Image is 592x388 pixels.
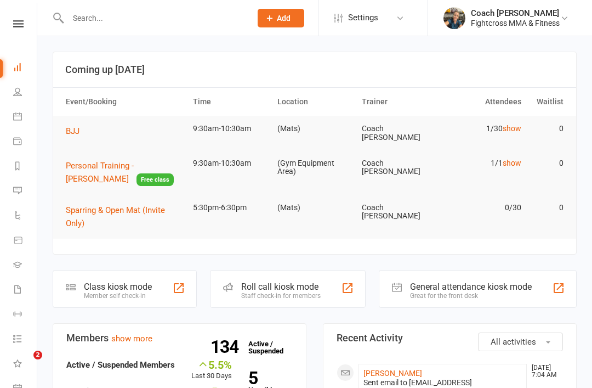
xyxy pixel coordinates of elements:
[66,126,79,136] span: BJJ
[272,150,357,185] td: (Gym Equipment Area)
[111,334,152,344] a: show more
[66,204,183,230] button: Sparring & Open Mat (Invite Only)
[503,159,521,167] a: show
[443,7,465,29] img: thumb_image1623694743.png
[248,370,288,386] strong: 5
[210,339,243,355] strong: 134
[188,195,272,221] td: 5:30pm-6:30pm
[441,116,526,142] td: 1/30
[526,195,568,221] td: 0
[13,155,38,179] a: Reports
[66,205,165,228] span: Sparring & Open Mat (Invite Only)
[65,64,564,75] h3: Coming up [DATE]
[363,369,422,378] a: [PERSON_NAME]
[136,173,174,186] span: Free class
[84,282,152,292] div: Class kiosk mode
[61,88,188,116] th: Event/Booking
[11,351,37,377] iframe: Intercom live chat
[357,88,441,116] th: Trainer
[441,195,526,221] td: 0/30
[84,292,152,300] div: Member self check-in
[188,88,272,116] th: Time
[410,282,532,292] div: General attendance kiosk mode
[357,150,441,185] td: Coach [PERSON_NAME]
[191,358,232,382] div: Last 30 Days
[526,116,568,142] td: 0
[258,9,304,27] button: Add
[241,282,321,292] div: Roll call kiosk mode
[471,8,560,18] div: Coach [PERSON_NAME]
[241,292,321,300] div: Staff check-in for members
[357,195,441,229] td: Coach [PERSON_NAME]
[65,10,243,26] input: Search...
[337,333,563,344] h3: Recent Activity
[526,150,568,176] td: 0
[188,116,272,142] td: 9:30am-10:30am
[277,14,291,23] span: Add
[66,333,293,344] h3: Members
[13,56,38,81] a: Dashboard
[410,292,532,300] div: Great for the front desk
[13,105,38,130] a: Calendar
[526,88,568,116] th: Waitlist
[243,332,291,363] a: 134Active / Suspended
[13,130,38,155] a: Payments
[491,337,536,347] span: All activities
[66,159,183,186] button: Personal Training - [PERSON_NAME]Free class
[188,150,272,176] td: 9:30am-10:30am
[441,150,526,176] td: 1/1
[13,229,38,254] a: Product Sales
[471,18,560,28] div: Fightcross MMA & Fitness
[272,116,357,142] td: (Mats)
[441,88,526,116] th: Attendees
[33,351,42,359] span: 2
[526,364,562,379] time: [DATE] 7:04 AM
[191,358,232,370] div: 5.5%
[348,5,378,30] span: Settings
[357,116,441,150] td: Coach [PERSON_NAME]
[272,88,357,116] th: Location
[66,161,134,184] span: Personal Training - [PERSON_NAME]
[66,360,175,370] strong: Active / Suspended Members
[478,333,563,351] button: All activities
[503,124,521,133] a: show
[66,125,87,138] button: BJJ
[13,81,38,105] a: People
[272,195,357,221] td: (Mats)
